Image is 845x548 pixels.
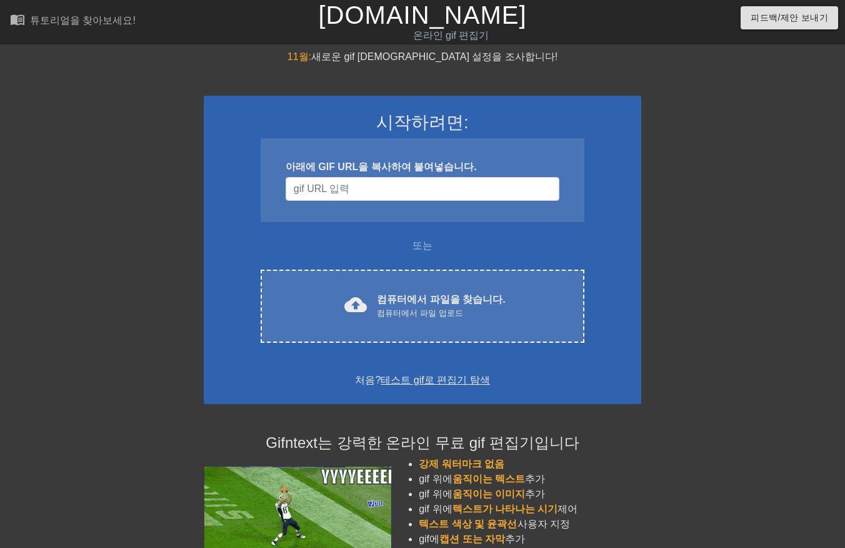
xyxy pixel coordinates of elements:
[30,15,136,26] div: 튜토리얼을 찾아보세요!
[10,12,136,31] a: 튜토리얼을 찾아보세요!
[741,6,838,29] button: 피드백/제안 보내기
[439,534,505,544] span: 캡션 또는 자막
[318,1,526,29] a: [DOMAIN_NAME]
[286,160,559,175] div: 아래에 GIF URL을 복사하여 붙여넣습니다.
[419,517,641,532] li: 사용자 지정
[220,373,625,388] div: 처음?
[236,238,609,253] div: 또는
[220,112,625,133] h3: 시작하려면:
[344,293,367,316] span: cloud_upload
[381,375,489,385] a: 테스트 gif로 편집기 탐색
[419,459,504,469] span: 강제 워터마크 없음
[452,504,558,514] span: 텍스트가 나타나는 시기
[751,10,828,26] span: 피드백/제안 보내기
[452,474,525,484] span: 움직이는 텍스트
[287,51,311,62] span: 11월:
[452,489,525,499] span: 움직이는 이미지
[419,487,641,502] li: gif 위에 추가
[204,434,641,452] h4: Gifntext는 강력한 온라인 무료 gif 편집기입니다
[419,472,641,487] li: gif 위에 추가
[288,28,614,43] div: 온라인 gif 편집기
[377,294,505,305] font: 컴퓨터에서 파일을 찾습니다.
[419,519,517,529] span: 텍스트 색상 및 윤곽선
[419,502,641,517] li: gif 위에 제어
[10,12,25,27] span: menu_book
[419,532,641,547] li: gif에 추가
[377,307,505,320] div: 컴퓨터에서 파일 업로드
[286,177,559,201] input: 사용자 이름
[204,49,641,64] div: 새로운 gif [DEMOGRAPHIC_DATA] 설정을 조사합니다!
